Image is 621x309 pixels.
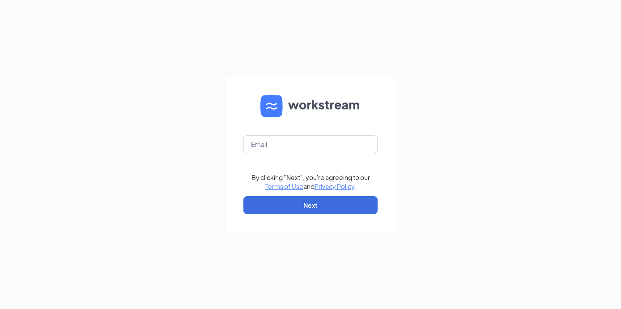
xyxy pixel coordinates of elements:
[251,173,370,191] div: By clicking "Next", you're agreeing to our and .
[265,182,303,190] a: Terms of Use
[243,135,378,153] input: Email
[243,196,378,214] button: Next
[260,95,361,117] img: WS logo and Workstream text
[315,182,354,190] a: Privacy Policy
